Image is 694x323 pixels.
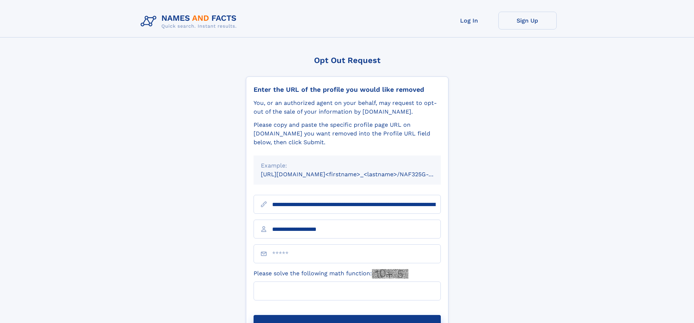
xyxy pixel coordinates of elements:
[498,12,557,29] a: Sign Up
[261,161,434,170] div: Example:
[440,12,498,29] a: Log In
[254,86,441,94] div: Enter the URL of the profile you would like removed
[246,56,448,65] div: Opt Out Request
[254,269,408,279] label: Please solve the following math function:
[254,99,441,116] div: You, or an authorized agent on your behalf, may request to opt-out of the sale of your informatio...
[254,121,441,147] div: Please copy and paste the specific profile page URL on [DOMAIN_NAME] you want removed into the Pr...
[138,12,243,31] img: Logo Names and Facts
[261,171,455,178] small: [URL][DOMAIN_NAME]<firstname>_<lastname>/NAF325G-xxxxxxxx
